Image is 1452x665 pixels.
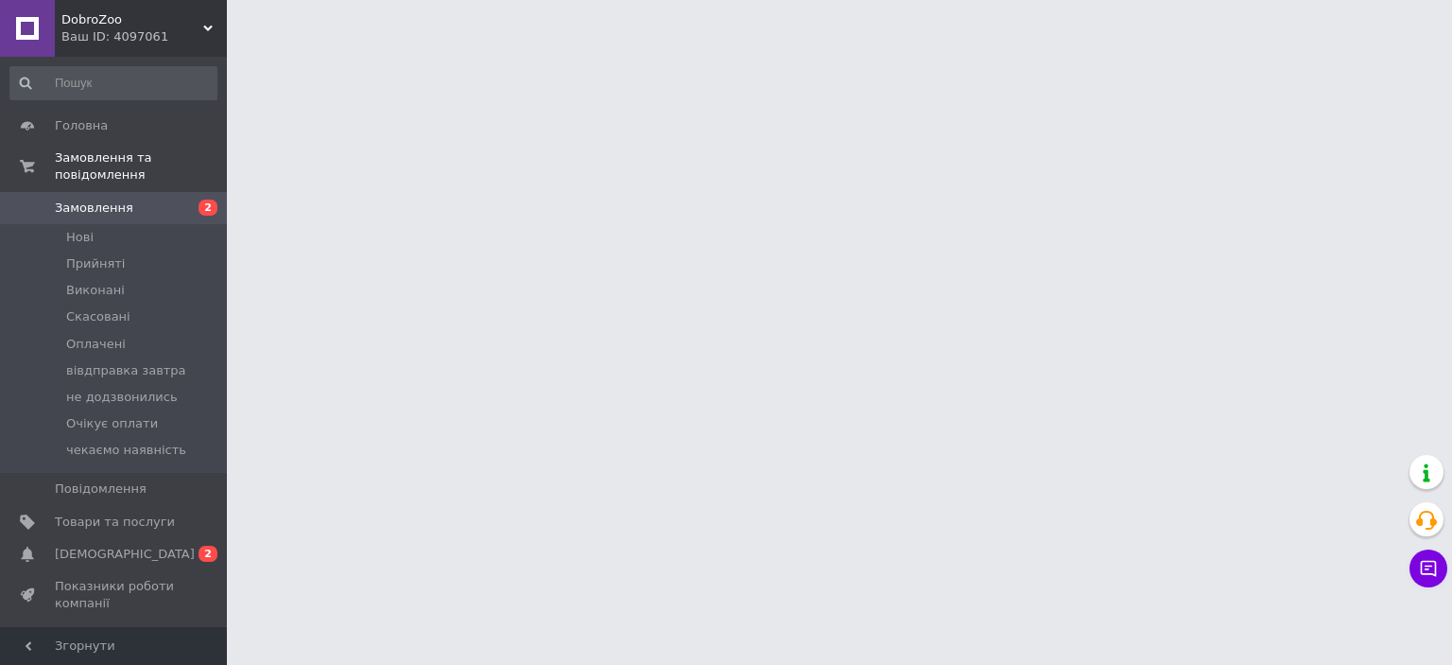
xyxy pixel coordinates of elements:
span: чекаємо наявність [66,442,186,459]
input: Пошук [9,66,217,100]
span: Прийняті [66,255,125,272]
div: Ваш ID: 4097061 [61,28,227,45]
span: Нові [66,229,94,246]
button: Чат з покупцем [1409,550,1447,587]
span: Оплачені [66,336,126,353]
span: Виконані [66,282,125,299]
span: Товари та послуги [55,514,175,531]
span: [DEMOGRAPHIC_DATA] [55,546,195,563]
span: Очікує оплати [66,415,158,432]
span: не додзвонились [66,389,178,406]
span: вівдправка завтра [66,362,186,379]
span: Повідомлення [55,481,147,498]
span: Показники роботи компанії [55,578,175,612]
span: Замовлення [55,200,133,217]
span: Скасовані [66,308,130,325]
span: DobroZoo [61,11,203,28]
span: Замовлення та повідомлення [55,149,227,184]
span: 2 [199,200,217,216]
span: 2 [199,546,217,562]
span: Головна [55,117,108,134]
